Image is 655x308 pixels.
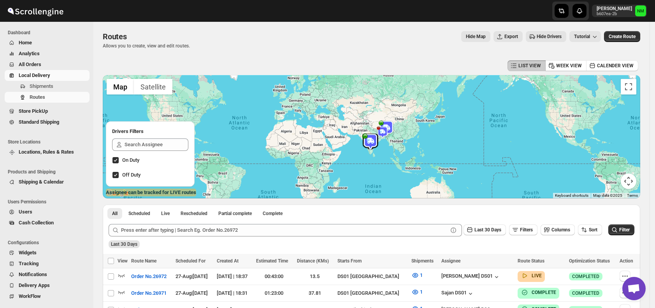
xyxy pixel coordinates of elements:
button: Home [5,37,90,48]
button: Notifications [5,269,90,280]
span: On Duty [122,157,139,163]
span: Store PickUp [19,108,48,114]
span: Configurations [8,240,90,246]
button: Locations, Rules & Rates [5,147,90,157]
span: Order No.26971 [131,289,167,297]
span: Shipping & Calendar [19,179,64,185]
text: NM [637,9,644,14]
span: Columns [551,227,570,233]
div: [DATE] | 18:31 [217,289,251,297]
button: Hide Drivers [526,31,566,42]
span: Action [620,258,633,264]
a: Open this area in Google Maps (opens a new window) [105,188,130,198]
a: Terms (opens in new tab) [627,193,638,198]
span: Store Locations [8,139,90,145]
button: Filter [608,224,634,235]
span: Narjit Magar [635,5,646,16]
span: Shipments [411,258,434,264]
span: All [112,210,118,217]
button: Tracking [5,258,90,269]
span: Users Permissions [8,199,90,205]
span: 27-Aug | [DATE] [176,290,208,296]
span: Dashboard [8,30,90,36]
div: [DATE] | 18:37 [217,273,251,280]
span: Off Duty [122,172,140,178]
button: 1 [407,269,427,282]
span: Filter [619,227,630,233]
button: Shipping & Calendar [5,177,90,187]
label: Assignee can be tracked for LIVE routes [106,189,196,196]
button: WorkFlow [5,291,90,302]
p: [PERSON_NAME] [597,5,632,12]
span: Standard Shipping [19,119,59,125]
div: DS01 [GEOGRAPHIC_DATA] [337,273,407,280]
span: Analytics [19,51,40,56]
span: Order No.26972 [131,273,167,280]
button: Map action label [461,31,490,42]
h2: Drivers Filters [112,128,188,135]
span: View [118,258,128,264]
button: 1 [407,286,427,298]
span: Route Name [131,258,156,264]
span: Routes [30,94,45,100]
span: Created At [217,258,239,264]
button: Sajan DS01 [441,290,474,297]
span: Notifications [19,271,47,277]
span: Last 30 Days [111,241,137,247]
button: Order No.26972 [126,270,171,283]
button: Show street map [107,79,134,94]
a: Open chat [622,277,646,300]
button: LIST VIEW [507,60,546,71]
div: 00:43:00 [256,273,292,280]
b: LIVE [532,273,542,278]
span: Map data ©2025 [593,193,622,198]
span: Sort [589,227,597,233]
button: Map camera controls [621,173,636,189]
button: Export [493,31,523,42]
span: LIST VIEW [518,63,541,69]
div: 13.5 [297,273,333,280]
span: Optimization Status [569,258,610,264]
button: Create Route [604,31,640,42]
button: CALENDER VIEW [586,60,638,71]
span: Tracking [19,261,39,266]
b: COMPLETE [532,290,556,295]
span: Starts From [337,258,362,264]
button: WEEK VIEW [545,60,587,71]
button: Filters [509,224,537,235]
span: Scheduled For [176,258,205,264]
span: 27-Aug | [DATE] [176,273,208,279]
span: WEEK VIEW [556,63,582,69]
p: Allows you to create, view and edit routes. [103,43,190,49]
span: Distance (KMs) [297,258,329,264]
button: Shipments [5,81,90,92]
button: Order No.26971 [126,287,171,299]
div: 01:23:00 [256,289,292,297]
button: Keyboard shortcuts [555,193,588,198]
span: Estimated Time [256,258,288,264]
button: Show satellite imagery [134,79,172,94]
span: Complete [263,210,283,217]
span: Partial complete [218,210,252,217]
button: Columns [541,224,575,235]
span: Cash Collection [19,220,54,226]
span: Create Route [609,33,636,40]
button: All Orders [5,59,90,70]
button: LIVE [521,272,542,280]
span: Route Status [518,258,544,264]
span: Products and Shipping [8,169,90,175]
button: User menu [592,5,647,17]
button: [PERSON_NAME] DS01 [441,273,500,281]
span: Last 30 Days [474,227,501,233]
button: Delivery Apps [5,280,90,291]
div: DS01 [GEOGRAPHIC_DATA] [337,289,407,297]
span: Live [161,210,170,217]
span: All Orders [19,61,41,67]
span: Local Delivery [19,72,50,78]
span: WorkFlow [19,293,41,299]
button: Routes [5,92,90,103]
span: 1 [420,289,423,295]
button: Users [5,206,90,217]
